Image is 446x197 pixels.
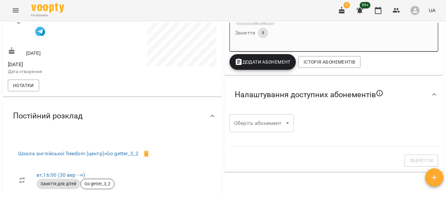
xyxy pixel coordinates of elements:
span: Нотатки [13,82,34,89]
span: 9 [258,30,268,36]
span: Go getter_3_2 [81,181,115,187]
div: Налаштування доступних абонементів [224,78,443,112]
span: [DATE] [8,61,111,68]
span: Налаштування доступних абонементів [235,89,384,100]
a: Школа англійської freedom (центр)»Go getter_3_2 [18,150,138,157]
span: 99+ [360,2,371,8]
img: Voopty Logo [31,3,64,13]
span: Історія абонементів [304,58,355,66]
a: вт,16:00 (30 вер - ∞) [37,172,85,178]
button: UA [426,4,438,16]
img: Telegram [35,27,45,37]
p: Дата створення [8,68,111,75]
span: Заняття для дітей [37,181,80,187]
div: Go getter_3_2 [80,179,115,189]
span: For Business [31,13,64,18]
button: Menu [8,3,24,18]
span: Видалити клієнта з групи Go getter_3_2 для курсу Go getter_3_2? [138,146,154,161]
span: Додати Абонемент [235,58,291,66]
span: Постійний розклад [13,111,83,121]
button: Додати Абонемент [230,54,296,70]
div: [DATE] [7,46,112,58]
div: ​ [230,114,294,132]
svg: Якщо не обрано жодного, клієнт зможе побачити всі публічні абонементи [376,89,384,97]
h6: Заняття [235,28,255,38]
button: Нотатки [8,80,39,91]
div: Постійний розклад [3,99,222,133]
span: 2 [343,2,350,8]
span: UA [429,7,436,14]
button: Клієнт підписаний на VooptyBot [31,22,49,40]
button: Історія абонементів [298,56,360,68]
